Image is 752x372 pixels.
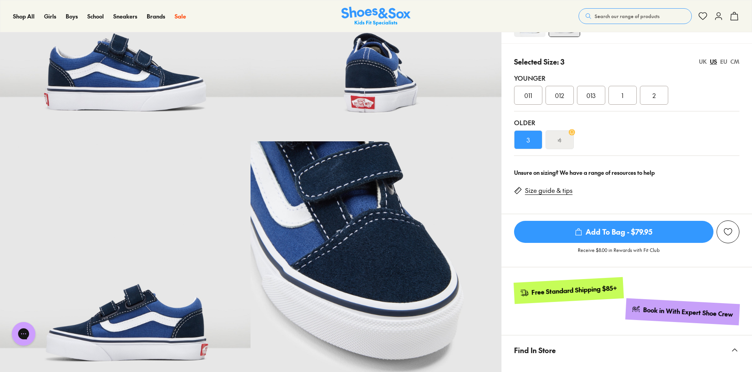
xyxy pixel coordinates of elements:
[730,57,739,66] div: CM
[175,12,186,20] a: Sale
[527,135,530,144] span: 3
[514,118,739,127] div: Older
[720,57,727,66] div: EU
[514,339,556,362] span: Find In Store
[341,7,411,26] img: SNS_Logo_Responsive.svg
[514,168,739,177] div: Unsure on sizing? We have a range of resources to help
[513,277,623,304] a: Free Standard Shipping $85+
[699,57,707,66] div: UK
[578,246,660,261] p: Receive $8.00 in Rewards with Fit Club
[501,335,752,365] button: Find In Store
[13,12,35,20] a: Shop All
[525,186,573,195] a: Size guide & tips
[595,13,660,20] span: Search our range of products
[652,91,656,100] span: 2
[531,283,617,296] div: Free Standard Shipping $85+
[514,220,713,243] button: Add To Bag - $79.95
[625,298,740,325] a: Book in With Expert Shoe Crew
[514,73,739,83] div: Younger
[66,12,78,20] a: Boys
[717,220,739,243] button: Add to Wishlist
[147,12,165,20] a: Brands
[514,56,564,67] p: Selected Size: 3
[643,305,734,319] div: Book in With Expert Shoe Crew
[586,91,595,100] span: 013
[113,12,137,20] a: Sneakers
[8,319,39,348] iframe: Gorgias live chat messenger
[558,135,562,144] s: 4
[341,7,411,26] a: Shoes & Sox
[710,57,717,66] div: US
[87,12,104,20] a: School
[44,12,56,20] a: Girls
[579,8,692,24] button: Search our range of products
[555,91,564,100] span: 012
[621,91,623,100] span: 1
[514,221,713,243] span: Add To Bag - $79.95
[524,91,532,100] span: 011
